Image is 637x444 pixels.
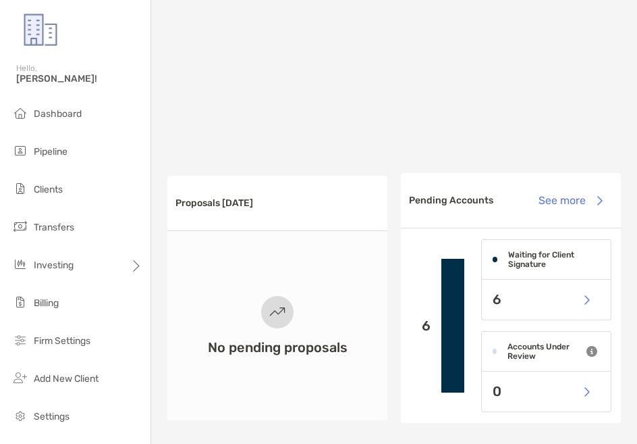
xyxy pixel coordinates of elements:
img: add_new_client icon [12,370,28,386]
img: settings icon [12,408,28,424]
span: Firm Settings [34,335,90,347]
h4: Waiting for Client Signature [508,250,597,269]
span: Transfers [34,222,74,233]
img: pipeline icon [12,143,28,159]
img: Zoe Logo [16,5,65,54]
h3: Pending Accounts [409,195,493,206]
span: [PERSON_NAME]! [16,73,142,84]
p: 0 [493,383,501,400]
button: See more [528,186,613,216]
p: 6 [493,291,501,308]
span: Add New Client [34,373,99,385]
span: Dashboard [34,108,82,120]
img: transfers icon [12,218,28,235]
img: billing icon [12,294,28,310]
img: investing icon [12,256,28,272]
img: firm-settings icon [12,332,28,348]
h3: Proposals [DATE] [175,197,253,209]
span: Settings [34,411,70,422]
img: clients icon [12,180,28,197]
h4: Accounts Under Review [507,342,581,361]
h3: No pending proposals [208,339,348,355]
p: 6 [406,318,431,335]
span: Billing [34,297,59,309]
span: Investing [34,260,74,271]
span: Pipeline [34,146,67,157]
img: dashboard icon [12,105,28,121]
span: Clients [34,184,63,195]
